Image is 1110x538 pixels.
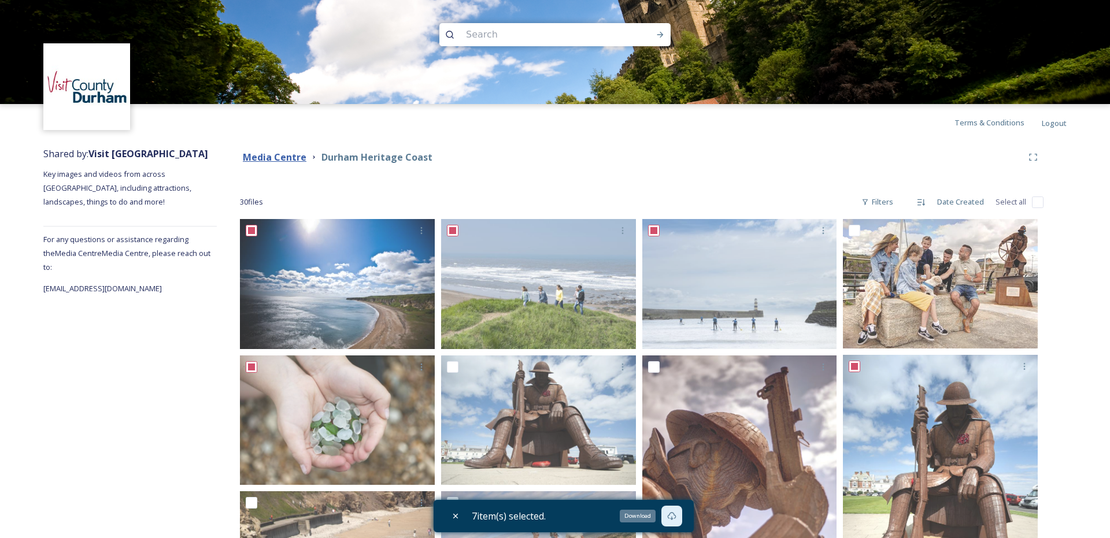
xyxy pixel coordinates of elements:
strong: Visit [GEOGRAPHIC_DATA] [88,147,208,160]
img: Durham Coast Nose's Point [240,219,435,349]
input: Search [460,22,619,47]
div: Date Created [931,191,990,213]
div: Download [620,510,656,522]
img: 1101 Tommy [441,355,636,485]
strong: Media Centre [243,151,306,164]
span: For any questions or assistance regarding the Media Centre Media Centre, please reach out to: [43,234,210,272]
span: Logout [1042,118,1067,128]
span: Key images and videos from across [GEOGRAPHIC_DATA], including attractions, landscapes, things to... [43,169,193,207]
img: 1680077135441.jpeg [45,45,129,129]
span: Shared by: [43,147,208,160]
img: Seaham Harbour Marina [843,219,1038,348]
strong: Durham Heritage Coast [321,151,432,164]
span: Select all [996,196,1026,207]
img: Seaham Sea Glass [240,355,435,485]
div: Filters [856,191,899,213]
span: 7 item(s) selected. [472,509,546,523]
span: Terms & Conditions [954,117,1024,128]
span: 30 file s [240,196,263,207]
a: Terms & Conditions [954,116,1042,129]
span: [EMAIL_ADDRESS][DOMAIN_NAME] [43,283,162,294]
img: Blackhall Beach 2024_2 [441,219,636,349]
img: Adventure Access Seaham [642,219,837,349]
